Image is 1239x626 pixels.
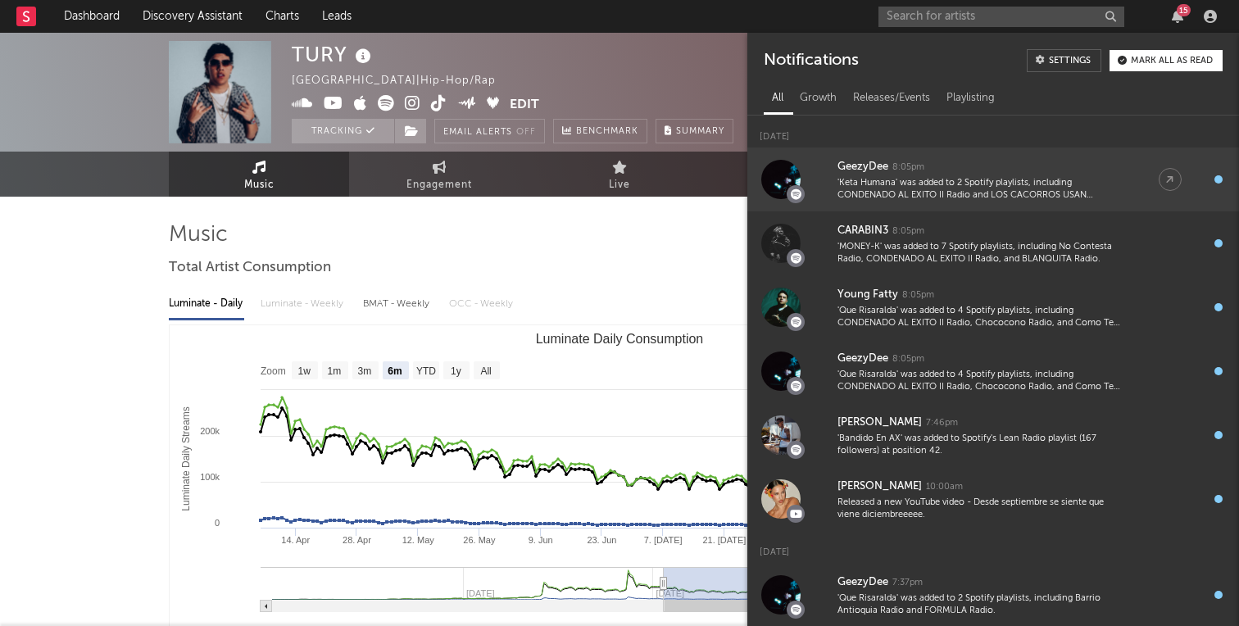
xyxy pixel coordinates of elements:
[244,175,275,195] span: Music
[328,365,342,377] text: 1m
[747,116,1239,147] div: [DATE]
[837,221,888,241] div: CARABIN3
[938,84,1003,112] div: Playlisting
[215,518,220,528] text: 0
[529,152,710,197] a: Live
[510,95,539,116] button: Edit
[747,467,1239,531] a: [PERSON_NAME]10:00amReleased a new YouTube video - Desde septiembre se siente que viene diciembre...
[837,157,888,177] div: GeezyDee
[292,119,394,143] button: Tracking
[169,152,349,197] a: Music
[1131,57,1213,66] div: Mark all as read
[261,365,286,377] text: Zoom
[837,573,888,592] div: GeezyDee
[892,577,923,589] div: 7:37pm
[764,84,792,112] div: All
[349,152,529,197] a: Engagement
[516,128,536,137] em: Off
[892,225,924,238] div: 8:05pm
[451,365,461,377] text: 1y
[609,175,630,195] span: Live
[281,535,310,545] text: 14. Apr
[878,7,1124,27] input: Search for artists
[587,535,616,545] text: 23. Jun
[292,41,375,68] div: TURY
[837,349,888,369] div: GeezyDee
[463,535,496,545] text: 26. May
[1172,10,1183,23] button: 15
[644,535,683,545] text: 7. [DATE]
[536,332,704,346] text: Luminate Daily Consumption
[747,147,1239,211] a: GeezyDee8:05pm'Keta Humana' was added to 2 Spotify playlists, including CONDENADO AL EXITO II Rad...
[343,535,371,545] text: 28. Apr
[200,426,220,436] text: 200k
[837,592,1126,618] div: 'Que Risaralda' was added to 2 Spotify playlists, including Barrio Antioquia Radio and FORMULA Ra...
[902,289,934,302] div: 8:05pm
[792,84,845,112] div: Growth
[358,365,372,377] text: 3m
[747,211,1239,275] a: CARABIN38:05pm'MONEY-K' was added to 7 Spotify playlists, including No Contesta Radio, CONDENADO ...
[434,119,545,143] button: Email AlertsOff
[837,285,898,305] div: Young Fatty
[388,365,402,377] text: 6m
[837,433,1126,458] div: 'Bandido En AX' was added to Spotify's Lean Radio playlist (167 followers) at position 42.
[169,258,331,278] span: Total Artist Consumption
[764,49,858,72] div: Notifications
[402,535,435,545] text: 12. May
[747,275,1239,339] a: Young Fatty8:05pm'Que Risaralda' was added to 4 Spotify playlists, including CONDENADO AL EXITO I...
[363,290,433,318] div: BMAT - Weekly
[747,339,1239,403] a: GeezyDee8:05pm'Que Risaralda' was added to 4 Spotify playlists, including CONDENADO AL EXITO II R...
[200,472,220,482] text: 100k
[292,71,515,91] div: [GEOGRAPHIC_DATA] | Hip-Hop/Rap
[529,535,553,545] text: 9. Jun
[837,477,922,497] div: [PERSON_NAME]
[892,353,924,365] div: 8:05pm
[837,369,1126,394] div: 'Que Risaralda' was added to 4 Spotify playlists, including CONDENADO AL EXITO II Radio, Chococon...
[837,305,1126,330] div: 'Que Risaralda' was added to 4 Spotify playlists, including CONDENADO AL EXITO II Radio, Chococon...
[676,127,724,136] span: Summary
[416,365,436,377] text: YTD
[702,535,746,545] text: 21. [DATE]
[180,406,192,510] text: Luminate Daily Streams
[892,161,924,174] div: 8:05pm
[845,84,938,112] div: Releases/Events
[837,413,922,433] div: [PERSON_NAME]
[837,177,1126,202] div: 'Keta Humana' was added to 2 Spotify playlists, including CONDENADO AL EXITO II Radio and LOS CAC...
[710,152,890,197] a: Audience
[169,290,244,318] div: Luminate - Daily
[747,531,1239,563] div: [DATE]
[1027,49,1101,72] a: Settings
[553,119,647,143] a: Benchmark
[480,365,491,377] text: All
[298,365,311,377] text: 1w
[1049,57,1091,66] div: Settings
[926,481,963,493] div: 10:00am
[576,122,638,142] span: Benchmark
[837,497,1126,522] div: Released a new YouTube video - Desde septiembre se siente que viene diciembreeeee.
[837,241,1126,266] div: 'MONEY-K' was added to 7 Spotify playlists, including No Contesta Radio, CONDENADO AL EXITO II Ra...
[1177,4,1191,16] div: 15
[406,175,472,195] span: Engagement
[926,417,958,429] div: 7:46pm
[1110,50,1223,71] button: Mark all as read
[747,403,1239,467] a: [PERSON_NAME]7:46pm'Bandido En AX' was added to Spotify's Lean Radio playlist (167 followers) at ...
[656,119,733,143] button: Summary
